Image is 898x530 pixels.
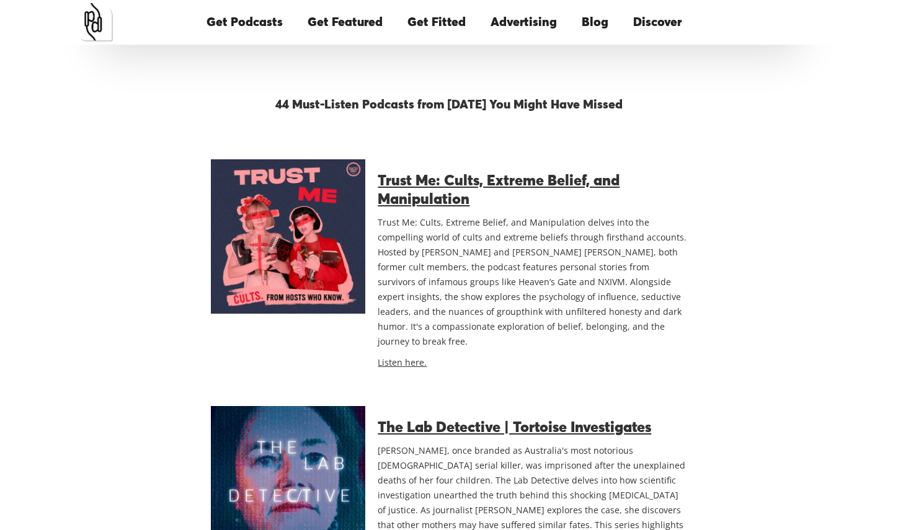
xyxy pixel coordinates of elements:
[395,1,478,43] a: Get Fitted
[378,420,651,435] a: The Lab Detective | Tortoise Investigates
[378,356,427,368] a: Listen here.
[621,1,694,43] a: Discover
[52,96,846,113] div: 44 Must-Listen Podcasts from [DATE] You Might Have Missed
[295,1,395,43] a: Get Featured
[569,1,621,43] a: Blog
[478,1,569,43] a: Advertising
[378,174,620,207] a: Trust Me: Cults, Extreme Belief, and Manipulation
[74,3,113,42] a: home
[378,215,687,349] p: Trust Me: Cults, Extreme Belief, and Manipulation delves into the compelling world of cults and e...
[194,1,295,43] a: Get Podcasts
[211,159,365,314] img: Trust Me: Cults, Extreme Belief, and Manipulation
